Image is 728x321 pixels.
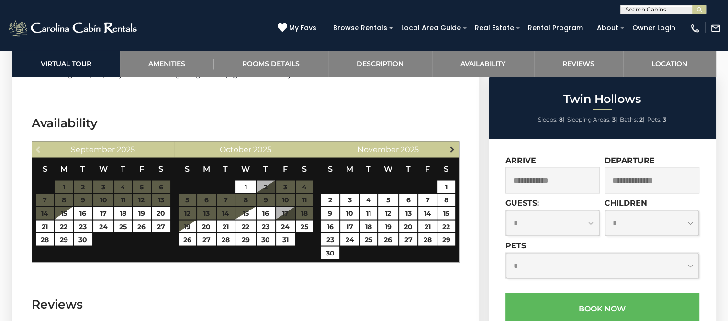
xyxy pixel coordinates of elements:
a: About [592,21,623,35]
span: Baths: [620,115,638,122]
a: 29 [55,233,72,245]
strong: 2 [639,115,643,122]
a: 15 [437,207,455,219]
a: Reviews [534,50,623,77]
strong: 8 [559,115,563,122]
a: 17 [340,220,359,232]
a: Local Area Guide [396,21,466,35]
span: Thursday [263,164,268,173]
a: 21 [36,220,54,232]
a: 26 [378,233,398,245]
a: 17 [93,207,113,219]
a: Real Estate [470,21,519,35]
span: Sunday [328,164,333,173]
span: Friday [283,164,288,173]
a: 22 [235,220,256,232]
span: Friday [425,164,430,173]
a: Rental Program [523,21,588,35]
a: Owner Login [627,21,680,35]
span: Sunday [185,164,190,173]
span: Tuesday [366,164,371,173]
span: October [220,144,251,154]
a: 14 [418,207,436,219]
a: 3 [340,194,359,206]
a: 10 [340,207,359,219]
a: Description [328,50,432,77]
span: Thursday [121,164,125,173]
a: 24 [276,220,295,232]
a: 16 [257,207,275,219]
a: Amenities [120,50,214,77]
a: 23 [74,220,92,232]
a: 23 [321,233,339,245]
a: 4 [360,194,377,206]
li: | [567,113,617,125]
span: 2025 [401,144,419,154]
a: 5 [378,194,398,206]
span: Saturday [302,164,307,173]
img: phone-regular-white.png [690,23,700,33]
span: Thursday [406,164,411,173]
a: 16 [321,220,339,232]
a: 18 [360,220,377,232]
a: 28 [217,233,235,245]
span: Sleeping Areas: [567,115,611,122]
a: 25 [296,220,313,232]
h3: Reviews [32,296,460,312]
a: 30 [257,233,275,245]
span: Saturday [444,164,448,173]
a: 28 [418,233,436,245]
a: 1 [437,180,455,193]
span: Tuesday [223,164,228,173]
strong: 3 [612,115,616,122]
span: My Favs [289,23,316,33]
span: September [71,144,115,154]
label: Guests: [505,198,539,207]
span: Saturday [158,164,163,173]
a: 22 [437,220,455,232]
a: 25 [360,233,377,245]
span: 2025 [117,144,135,154]
span: Next [448,145,456,153]
a: 20 [152,207,170,219]
a: 19 [179,220,196,232]
span: Sunday [43,164,47,173]
span: Monday [346,164,353,173]
h2: Twin Hollows [491,92,714,105]
label: Pets [505,241,526,250]
a: 26 [179,233,196,245]
span: Monday [203,164,210,173]
a: 24 [93,220,113,232]
a: 9 [321,207,339,219]
a: 29 [235,233,256,245]
a: 15 [55,207,72,219]
a: Location [623,50,716,77]
a: 13 [399,207,418,219]
strong: 3 [663,115,666,122]
a: 31 [276,233,295,245]
a: 27 [152,220,170,232]
img: mail-regular-white.png [710,23,721,33]
a: 18 [114,207,132,219]
a: 21 [217,220,235,232]
h3: Availability [32,114,460,131]
span: Monday [60,164,67,173]
a: 1 [235,180,256,193]
a: My Favs [278,23,319,33]
span: Sleeps: [538,115,558,122]
a: 6 [399,194,418,206]
a: 16 [74,207,92,219]
a: 21 [418,220,436,232]
a: 30 [74,233,92,245]
a: 29 [437,233,455,245]
a: 20 [197,220,216,232]
span: November [358,144,399,154]
a: 15 [235,207,256,219]
li: | [620,113,645,125]
label: Children [605,198,647,207]
span: Wednesday [384,164,392,173]
a: 11 [360,207,377,219]
a: 19 [133,207,150,219]
img: White-1-2.png [7,19,140,38]
span: Wednesday [99,164,108,173]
